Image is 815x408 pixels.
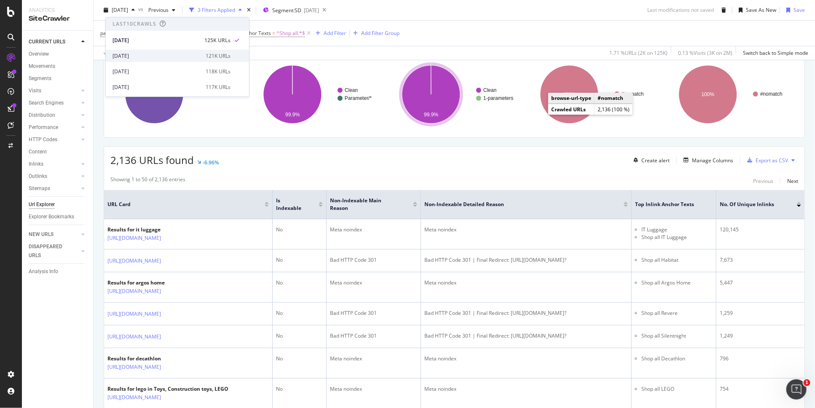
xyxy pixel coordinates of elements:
[107,393,161,402] a: [URL][DOMAIN_NAME]
[107,287,161,295] a: [URL][DOMAIN_NAME]
[113,37,199,44] div: [DATE]
[29,267,87,276] a: Analysis Info
[204,37,231,44] div: 125K URLs
[324,30,346,37] div: Add Filter
[276,279,323,287] div: No
[424,112,438,118] text: 99.9%
[787,177,798,185] div: Next
[641,256,713,264] li: Shop all Habitat
[783,3,805,17] button: Save
[198,6,235,13] div: 3 Filters Applied
[206,91,214,97] text: SD
[276,355,323,362] div: No
[286,112,300,118] text: 99.9%
[804,379,810,386] span: 1
[107,279,198,287] div: Results for argos home
[330,385,417,393] div: Meta noindex
[361,30,399,37] div: Add Filter Group
[29,50,87,59] a: Overview
[312,28,346,38] button: Add Filter
[29,172,47,181] div: Outlinks
[330,226,417,234] div: Meta noindex
[29,200,87,209] a: Url Explorer
[29,148,47,156] div: Content
[630,153,670,167] button: Create alert
[647,6,714,13] div: Last modifications not saved
[525,58,658,131] svg: A chart.
[424,279,628,287] div: Meta noindex
[203,159,219,166] div: -6.96%
[29,135,57,144] div: HTTP Codes
[424,226,628,234] div: Meta noindex
[276,226,323,234] div: No
[249,58,381,131] div: A chart.
[720,355,801,362] div: 796
[29,135,79,144] a: HTTP Codes
[276,385,323,393] div: No
[743,49,808,56] div: Switch back to Simple mode
[29,200,55,209] div: Url Explorer
[29,242,71,260] div: DISAPPEARED URLS
[29,86,41,95] div: Visits
[680,155,733,165] button: Manage Columns
[29,230,79,239] a: NEW URLS
[345,95,372,101] text: Parameter/*
[245,6,252,14] div: times
[330,355,417,362] div: Meta noindex
[276,197,306,212] span: Is Indexable
[641,332,713,340] li: Shop all Silentnight
[260,3,319,17] button: Segment:SD[DATE]
[29,99,64,107] div: Search Engines
[29,50,49,59] div: Overview
[424,309,628,317] div: Bad HTTP Code 301 | Final Redirect: [URL][DOMAIN_NAME]?
[29,111,55,120] div: Distribution
[330,279,417,287] div: Meta noindex
[29,160,43,169] div: Inlinks
[753,176,773,186] button: Previous
[29,160,79,169] a: Inlinks
[595,93,633,104] td: #nomatch
[276,256,323,264] div: No
[548,93,595,104] td: browse-url-type
[276,309,323,317] div: No
[756,157,788,164] div: Export as CSV
[701,91,714,97] text: 100%
[138,5,145,13] span: vs
[110,176,185,186] div: Showing 1 to 50 of 2,136 entries
[29,62,87,71] a: Movements
[113,83,201,91] div: [DATE]
[100,30,122,37] span: pagetype
[635,201,700,208] span: Top Inlink Anchor Texts
[720,279,801,287] div: 5,447
[720,332,801,340] div: 1,249
[29,148,87,156] a: Content
[641,355,713,362] li: Shop all Decathlon
[746,6,776,13] div: Save As New
[29,86,79,95] a: Visits
[107,310,161,318] a: [URL][DOMAIN_NAME]
[720,309,801,317] div: 1,259
[29,7,86,14] div: Analytics
[345,87,358,93] text: Clean
[29,62,55,71] div: Movements
[622,91,644,97] text: #nomatch
[29,267,58,276] div: Analysis Info
[664,58,797,131] svg: A chart.
[29,74,51,83] div: Segments
[29,99,79,107] a: Search Engines
[113,68,201,75] div: [DATE]
[29,172,79,181] a: Outlinks
[29,38,79,46] a: CURRENT URLS
[424,385,628,393] div: Meta noindex
[330,309,417,317] div: Bad HTTP Code 301
[107,226,198,234] div: Results for it luggage
[720,256,801,264] div: 7,673
[424,256,628,264] div: Bad HTTP Code 301 | Final Redirect: [URL][DOMAIN_NAME]?
[206,83,231,91] div: 117K URLs
[272,30,275,37] span: =
[744,153,788,167] button: Export as CSV
[330,256,417,264] div: Bad HTTP Code 301
[678,49,732,56] div: 0.13 % Visits ( 3K on 2M )
[100,46,125,60] button: Apply
[29,38,65,46] div: CURRENT URLS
